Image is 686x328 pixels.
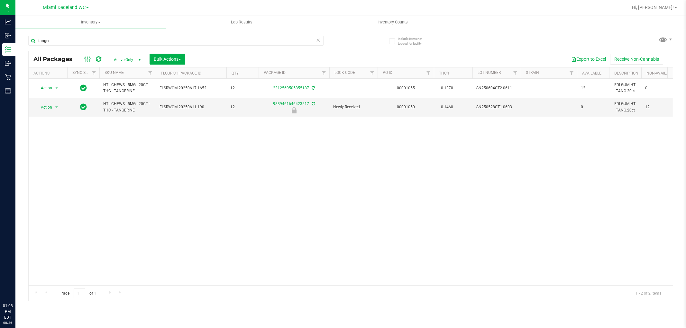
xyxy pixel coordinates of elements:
inline-svg: Analytics [5,19,11,25]
span: 0 [581,104,605,110]
span: HT - CHEWS - 5MG - 20CT - THC - TANGERINE [103,101,152,113]
a: Qty [232,71,239,75]
div: Actions [33,71,65,75]
div: EDI-GUM-HT-TANG.20ct [613,100,637,114]
span: select [53,84,61,93]
a: Lock Code [334,70,355,75]
button: Export to Excel [567,54,610,65]
inline-svg: Retail [5,74,11,80]
a: Filter [319,67,329,78]
a: Filter [423,67,434,78]
span: Sync from Compliance System [311,102,315,106]
span: 12 [645,104,670,110]
inline-svg: Inbound [5,32,11,39]
a: Filter [367,67,378,78]
a: Strain [526,70,539,75]
input: Search Package ID, Item Name, SKU, Lot or Part Number... [28,36,324,46]
a: 00001055 [397,86,415,90]
div: EDI-GUM-HT-TANG.20ct [613,81,637,95]
span: SN250604CT2-0611 [476,85,517,91]
span: Action [35,103,52,112]
a: Description [614,71,638,75]
a: Inventory Counts [317,15,468,29]
inline-svg: Reports [5,88,11,94]
span: Sync from Compliance System [311,86,315,90]
span: Bulk Actions [154,57,181,62]
span: Action [35,84,52,93]
span: SN250528CT1-0603 [476,104,517,110]
span: In Sync [80,84,87,93]
a: Inventory [15,15,166,29]
a: 00001050 [397,105,415,109]
p: 01:08 PM EDT [3,303,13,320]
a: Package ID [264,70,286,75]
a: PO ID [383,70,392,75]
span: In Sync [80,102,87,111]
span: 1 - 2 of 2 items [630,288,666,298]
inline-svg: Outbound [5,60,11,66]
a: 2312569505855187 [273,86,309,90]
a: Non-Available [646,71,675,75]
div: Newly Received [258,107,330,113]
a: Lot Number [478,70,501,75]
a: 9889461646423517 [273,102,309,106]
a: Filter [510,67,521,78]
span: FLSRWGM-20250617-1652 [160,85,223,91]
inline-svg: Inventory [5,46,11,53]
span: 12 [230,104,255,110]
span: Lab Results [222,19,261,25]
span: All Packages [33,56,79,63]
a: SKU Name [105,70,124,75]
a: Filter [145,67,156,78]
a: Available [582,71,601,75]
span: 0 [645,85,670,91]
span: HT - CHEWS - 5MG - 20CT - THC - TANGERINE [103,82,152,94]
span: 12 [230,85,255,91]
a: Filter [566,67,577,78]
span: FLSRWGM-20250611-190 [160,104,223,110]
span: 0.1460 [438,102,456,112]
span: 12 [581,85,605,91]
span: Newly Received [333,104,374,110]
input: 1 [74,288,85,298]
span: Inventory [15,19,166,25]
iframe: Resource center [6,277,26,296]
span: Clear [316,36,321,44]
a: THC% [439,71,450,75]
span: Page of 1 [55,288,101,298]
span: 0.1370 [438,84,456,93]
p: 08/26 [3,320,13,325]
a: Lab Results [166,15,317,29]
button: Receive Non-Cannabis [610,54,663,65]
span: Inventory Counts [369,19,416,25]
span: select [53,103,61,112]
span: Miami Dadeland WC [43,5,86,10]
a: Flourish Package ID [161,71,201,75]
button: Bulk Actions [150,54,185,65]
a: Sync Status [72,70,97,75]
span: Include items not tagged for facility [398,36,430,46]
a: Filter [89,67,99,78]
span: Hi, [PERSON_NAME]! [632,5,674,10]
